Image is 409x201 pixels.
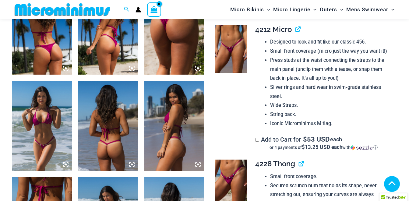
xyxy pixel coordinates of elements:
[302,143,342,150] span: $13.25 USD each
[270,110,392,119] li: String back.
[124,6,129,13] a: Search icon link
[255,144,392,150] div: or 4 payments of$13.25 USD eachwithSezzle Click to learn more about Sezzle
[270,47,392,56] li: Small front coverage (micro just the way you want it!)
[264,2,270,17] span: Menu Toggle
[270,119,392,128] li: Iconic Microminimus M flag.
[12,3,112,16] img: MM SHOP LOGO FLAT
[303,135,307,143] span: $
[255,25,292,34] span: 4212 Micro
[273,2,310,17] span: Micro Lingerie
[255,144,392,150] div: or 4 payments of with
[136,7,141,12] a: Account icon link
[230,2,264,17] span: Micro Bikinis
[330,136,342,142] span: each
[388,2,394,17] span: Menu Toggle
[270,83,392,101] li: Silver rings and hard wear in swim-grade stainless steel.
[229,2,272,17] a: Micro BikinisMenu ToggleMenu Toggle
[303,136,330,142] span: 53 USD
[320,2,337,17] span: Outers
[255,138,259,142] input: Add to Cart for$53 USD eachor 4 payments of$13.25 USD eachwithSezzle Click to learn more about Se...
[255,159,295,168] span: 4228 Thong
[345,2,396,17] a: Mens SwimwearMenu ToggleMenu Toggle
[270,56,392,83] li: Press studs at the waist connecting the straps to the main panel (unclip them with a tease, or sn...
[270,101,392,110] li: Wide Straps.
[12,81,72,171] img: Tight Rope Pink 319 Top 4212 Micro
[346,2,388,17] span: Mens Swimwear
[144,81,204,171] img: Tight Rope Pink 319 Top 4212 Micro
[318,2,345,17] a: OutersMenu ToggleMenu Toggle
[337,2,343,17] span: Menu Toggle
[351,145,372,150] img: Sezzle
[270,37,392,47] li: Designed to look and fit like our classic 456.
[270,172,392,181] li: Small front coverage.
[147,2,161,16] a: View Shopping Cart, empty
[255,136,392,151] label: Add to Cart for
[215,25,247,73] img: Tight Rope Pink 319 4212 Micro
[272,2,318,17] a: Micro LingerieMenu ToggleMenu Toggle
[78,81,138,171] img: Tight Rope Pink 319 Top 4212 Micro
[310,2,316,17] span: Menu Toggle
[228,1,397,18] nav: Site Navigation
